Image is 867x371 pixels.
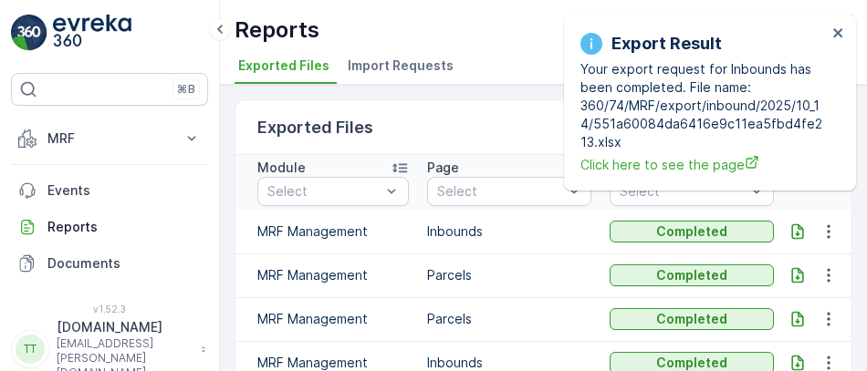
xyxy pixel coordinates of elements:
div: TT [16,335,45,364]
p: Parcels [427,310,591,328]
p: MRF Management [257,266,409,284]
p: Module [257,159,306,177]
p: Page [427,159,459,177]
p: Select [437,182,563,201]
a: Click here to see the page [580,155,827,174]
img: logo [11,15,47,51]
p: Completed [656,222,727,241]
p: Inbounds [427,222,591,241]
button: close [832,26,845,43]
a: Events [11,172,208,209]
p: Parcels [427,266,591,284]
p: Select [267,182,381,201]
p: ⌘B [177,82,195,97]
p: Exported Files [257,115,373,140]
button: Completed [610,264,774,286]
span: v 1.52.3 [11,304,208,314]
p: Export Result [611,31,722,57]
button: Completed [610,221,774,242]
p: MRF Management [257,310,409,328]
p: [DOMAIN_NAME] [57,318,192,336]
p: Reports [235,15,319,45]
p: Documents [47,254,201,273]
p: Reports [47,218,201,236]
span: Import Requests [348,57,454,75]
p: Completed [656,266,727,284]
p: Events [47,181,201,200]
span: Exported Files [238,57,329,75]
button: Completed [610,308,774,330]
img: logo_light-DOdMpM7g.png [53,15,131,51]
p: Completed [656,310,727,328]
p: MRF Management [257,222,409,241]
p: Your export request for Inbounds has been completed. File name: 360/74/MRF/export/inbound/2025/10... [580,60,827,151]
a: Reports [11,209,208,245]
button: MRF [11,120,208,157]
p: MRF [47,129,172,148]
a: Documents [11,245,208,282]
